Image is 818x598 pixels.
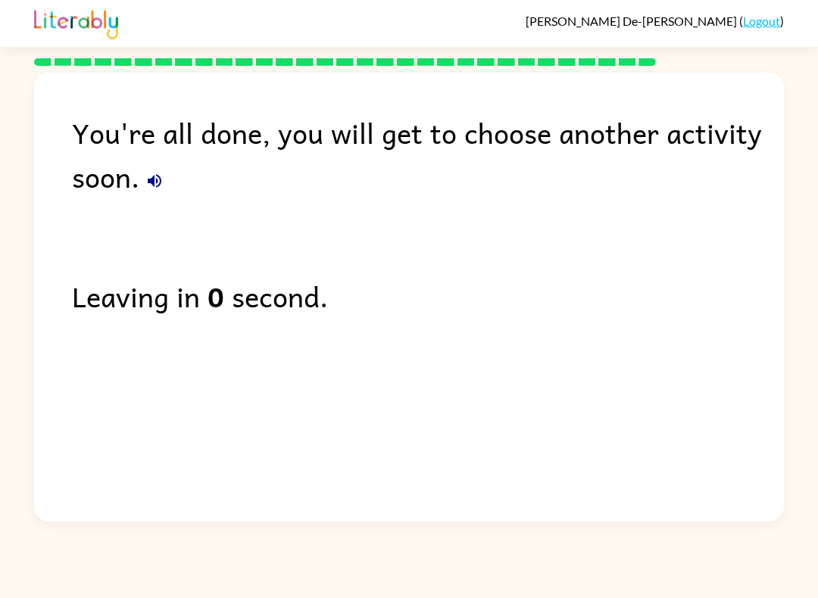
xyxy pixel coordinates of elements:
[72,274,784,318] div: Leaving in second.
[208,274,224,318] b: 0
[526,14,784,28] div: ( )
[72,111,784,198] div: You're all done, you will get to choose another activity soon.
[743,14,780,28] a: Logout
[526,14,739,28] span: [PERSON_NAME] De-[PERSON_NAME]
[34,6,118,39] img: Literably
